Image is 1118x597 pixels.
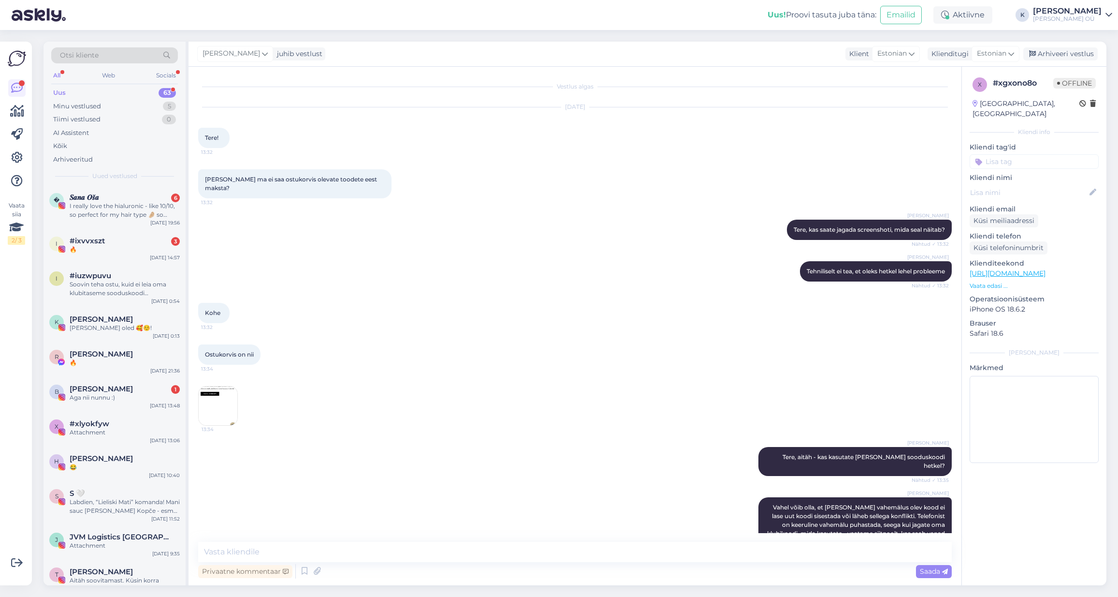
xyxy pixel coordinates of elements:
span: Tere, kas saate jagada screenshoti, mida seal näitab? [794,226,945,233]
span: Toi Nii [70,567,133,576]
span: Ostukorvis on nii [205,351,254,358]
span: 13:34 [202,426,238,433]
div: K [1016,8,1029,22]
span: R [55,353,59,360]
div: Web [100,69,117,82]
span: x [978,81,982,88]
span: 13:32 [201,149,237,156]
div: [DATE] 13:06 [150,437,180,444]
div: Uus [53,88,66,98]
div: 🔥 [70,245,180,254]
p: Klienditeekond [970,258,1099,269]
div: Kõik [53,141,67,151]
div: [PERSON_NAME] [970,348,1099,357]
div: Tiimi vestlused [53,115,101,124]
span: Estonian [877,48,907,59]
div: Klienditugi [928,49,969,59]
span: B [55,388,59,395]
span: i [56,275,58,282]
div: Aktiivne [933,6,992,24]
span: H [54,458,59,465]
p: Märkmed [970,363,1099,373]
span: S [55,493,58,500]
p: Kliendi tag'id [970,142,1099,152]
span: Estonian [977,48,1006,59]
span: S 🤍 [70,489,85,498]
div: [DATE] 14:57 [150,254,180,261]
div: 6 [171,194,180,202]
div: Soovin teha ostu, kuid ei leia oma klubitaseme sooduskoodi klubistaatuse alt. [70,280,180,298]
div: Attachment [70,541,180,550]
span: Tere, aitäh - kas kasutate [PERSON_NAME] sooduskoodi hetkel? [783,453,946,469]
span: #iuzwpuvu [70,271,111,280]
p: Vaata edasi ... [970,282,1099,290]
div: 0 [162,115,176,124]
div: [PERSON_NAME] oled 🥰☺️! [70,324,180,332]
p: Brauser [970,318,1099,328]
p: Kliendi telefon [970,231,1099,241]
div: [GEOGRAPHIC_DATA], [GEOGRAPHIC_DATA] [973,99,1079,119]
img: Attachment [199,387,237,425]
div: Vaata siia [8,201,25,245]
div: Proovi tasuta juba täna: [768,9,876,21]
div: Attachment [70,428,180,437]
div: [PERSON_NAME] [1033,7,1102,15]
div: [DATE] 10:40 [149,472,180,479]
a: [PERSON_NAME][PERSON_NAME] OÜ [1033,7,1112,23]
div: Socials [154,69,178,82]
span: [PERSON_NAME] [907,254,949,261]
span: Helen Tamm [70,454,133,463]
span: #xlyokfyw [70,419,109,428]
span: Offline [1053,78,1096,89]
span: 13:32 [201,199,237,206]
div: All [51,69,62,82]
p: Kliendi email [970,204,1099,214]
div: 63 [159,88,176,98]
button: Emailid [880,6,922,24]
div: [DATE] 21:36 [150,367,180,374]
span: K [55,318,59,326]
div: juhib vestlust [273,49,322,59]
div: [DATE] 9:35 [152,550,180,557]
span: Uued vestlused [92,172,137,180]
div: 3 [171,237,180,246]
span: Nähtud ✓ 13:32 [912,282,949,289]
span: Vahel võib olla, et [PERSON_NAME] vahemälus olev kood ei lase uut koodi sisestada või läheb selle... [767,504,946,546]
p: Operatsioonisüsteem [970,294,1099,304]
div: [DATE] 19:56 [150,219,180,226]
p: Kliendi nimi [970,173,1099,183]
div: [PERSON_NAME] OÜ [1033,15,1102,23]
div: [DATE] 0:13 [153,332,180,340]
span: [PERSON_NAME] [907,490,949,497]
span: Saada [920,567,948,576]
span: [PERSON_NAME] [203,48,260,59]
div: Labdien, “Lieliski Mati” komanda! Mani sauc [PERSON_NAME] Kopče - esmu [PERSON_NAME]. [PERSON_NAM... [70,498,180,515]
div: [DATE] 0:54 [151,298,180,305]
div: 5 [163,102,176,111]
div: Arhiveeri vestlus [1023,47,1098,60]
span: i [56,240,58,247]
div: [DATE] [198,103,952,111]
div: Aitäh soovitamast. Küsin korra [PERSON_NAME], et kas toodete proovimiseks on teil ka testereid võ... [70,576,180,594]
span: [PERSON_NAME] [907,439,949,447]
span: Nähtud ✓ 13:32 [912,240,949,248]
p: iPhone OS 18.6.2 [970,304,1099,314]
p: Safari 18.6 [970,328,1099,339]
img: Askly Logo [8,49,26,68]
div: 😂 [70,463,180,472]
div: Klient [845,49,869,59]
span: x [55,423,58,430]
span: Kristi Rugo [70,315,133,324]
span: J [55,536,58,543]
span: [PERSON_NAME] [907,212,949,219]
span: 13:34 [201,365,237,373]
span: � [54,196,59,204]
div: Arhiveeritud [53,155,93,164]
div: Vestlus algas [198,82,952,91]
span: Tehniliselt ei tea, et oleks hetkel lehel probleeme [807,268,945,275]
div: Küsi meiliaadressi [970,214,1038,227]
input: Lisa tag [970,154,1099,169]
span: 𝑺𝒂𝒏𝒂 𝑶𝒔̌𝒂 [70,193,99,202]
div: AI Assistent [53,128,89,138]
input: Lisa nimi [970,187,1088,198]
